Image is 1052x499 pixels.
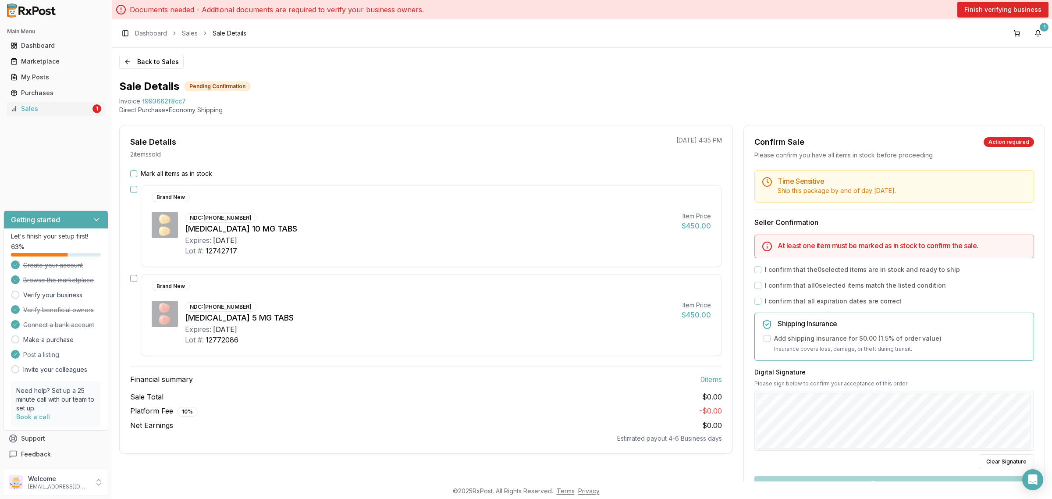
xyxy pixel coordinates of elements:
[23,350,59,359] span: Post a listing
[23,261,83,270] span: Create your account
[1031,26,1045,40] button: 1
[182,29,198,38] a: Sales
[4,86,108,100] button: Purchases
[152,192,190,202] div: Brand New
[7,85,105,101] a: Purchases
[4,4,60,18] img: RxPost Logo
[23,321,94,329] span: Connect a bank account
[213,324,237,335] div: [DATE]
[130,150,161,159] p: 2 item s sold
[11,41,101,50] div: Dashboard
[4,39,108,53] button: Dashboard
[119,55,184,69] button: Back to Sales
[4,446,108,462] button: Feedback
[754,217,1034,228] h3: Seller Confirmation
[778,178,1027,185] h5: Time Sensitive
[152,282,190,291] div: Brand New
[754,368,1034,377] h3: Digital Signature
[213,29,246,38] span: Sale Details
[130,406,198,417] span: Platform Fee
[557,487,575,495] a: Terms
[957,2,1048,18] button: Finish verifying business
[4,54,108,68] button: Marketplace
[185,246,204,256] div: Lot #:
[778,320,1027,327] h5: Shipping Insurance
[754,136,804,148] div: Confirm Sale
[774,345,1027,353] p: Insurance covers loss, damage, or theft during transit.
[7,28,105,35] h2: Main Menu
[135,29,167,38] a: Dashboard
[1040,23,1048,32] div: 1
[21,450,51,459] span: Feedback
[28,474,89,483] p: Welcome
[7,38,105,53] a: Dashboard
[765,297,902,306] label: I confirm that all expiration dates are correct
[130,4,424,15] p: Documents needed - Additional documents are required to verify your business owners.
[11,57,101,66] div: Marketplace
[702,392,722,402] span: $0.00
[185,235,211,246] div: Expires:
[23,335,74,344] a: Make a purchase
[16,386,96,413] p: Need help? Set up a 25 minute call with our team to set up.
[185,335,204,345] div: Lot #:
[578,487,600,495] a: Privacy
[979,454,1034,469] button: Clear Signature
[23,291,82,299] a: Verify your business
[682,310,711,320] div: $450.00
[130,434,722,443] div: Estimated payout 4-6 Business days
[206,246,237,256] div: 12742717
[11,104,91,113] div: Sales
[682,212,711,221] div: Item Price
[7,69,105,85] a: My Posts
[9,475,23,489] img: User avatar
[682,221,711,231] div: $450.00
[754,380,1034,387] p: Please sign below to confirm your acceptance of this order
[185,312,675,324] div: [MEDICAL_DATA] 5 MG TABS
[702,421,722,430] span: $0.00
[23,276,94,285] span: Browse the marketplace
[7,53,105,69] a: Marketplace
[119,97,140,106] div: Invoice
[765,265,960,274] label: I confirm that the 0 selected items are in stock and ready to ship
[754,151,1034,160] div: Please confirm you have all items in stock before proceeding
[135,29,246,38] nav: breadcrumb
[119,106,1045,114] p: Direct Purchase • Economy Shipping
[23,365,87,374] a: Invite your colleagues
[28,483,89,490] p: [EMAIL_ADDRESS][DOMAIN_NAME]
[119,79,179,93] h1: Sale Details
[185,324,211,335] div: Expires:
[11,214,60,225] h3: Getting started
[1022,469,1043,490] div: Open Intercom Messenger
[23,306,94,314] span: Verify beneficial owners
[177,407,198,417] div: 10 %
[142,97,186,106] span: f993662f8cc7
[130,374,193,385] span: Financial summary
[16,413,50,421] a: Book a call
[130,136,176,148] div: Sale Details
[152,212,178,238] img: Trintellix 10 MG TABS
[984,137,1034,147] div: Action required
[774,334,942,343] label: Add shipping insurance for $0.00 ( 1.5 % of order value)
[778,187,896,194] span: Ship this package by end of day [DATE] .
[92,104,101,113] div: 1
[682,301,711,310] div: Item Price
[4,431,108,446] button: Support
[699,406,722,415] span: - $0.00
[141,169,212,178] label: Mark all items as in stock
[700,374,722,385] span: 0 item s
[130,420,173,431] span: Net Earnings
[152,301,178,327] img: Trintellix 5 MG TABS
[778,242,1027,249] h5: At least one item must be marked as in stock to confirm the sale.
[4,70,108,84] button: My Posts
[676,136,722,145] p: [DATE] 4:35 PM
[7,101,105,117] a: Sales1
[185,223,675,235] div: [MEDICAL_DATA] 10 MG TABS
[11,89,101,97] div: Purchases
[185,213,256,223] div: NDC: [PHONE_NUMBER]
[11,73,101,82] div: My Posts
[206,335,238,345] div: 12772086
[11,242,25,251] span: 63 %
[130,392,163,402] span: Sale Total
